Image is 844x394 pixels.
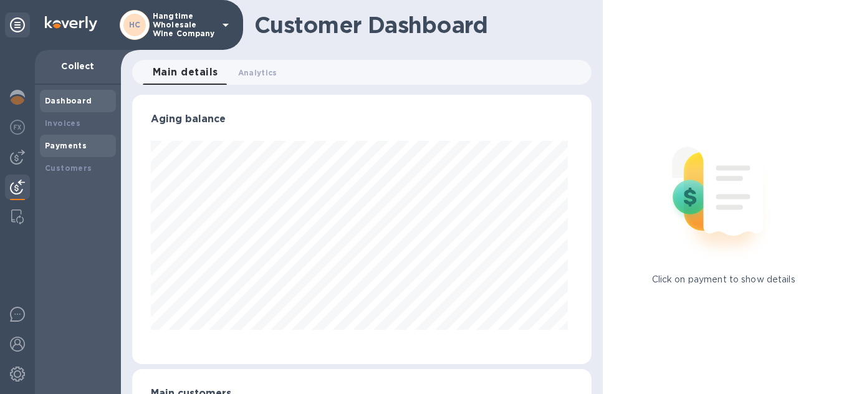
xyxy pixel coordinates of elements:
h1: Customer Dashboard [254,12,583,38]
img: Logo [45,16,97,31]
p: Click on payment to show details [652,273,795,286]
span: Main details [153,64,218,81]
b: HC [129,20,141,29]
h3: Aging balance [151,113,573,125]
div: Unpin categories [5,12,30,37]
p: Collect [45,60,111,72]
span: Analytics [238,66,277,79]
b: Payments [45,141,87,150]
b: Dashboard [45,96,92,105]
img: Foreign exchange [10,120,25,135]
p: Hangtime Wholesale Wine Company [153,12,215,38]
b: Invoices [45,118,80,128]
b: Customers [45,163,92,173]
